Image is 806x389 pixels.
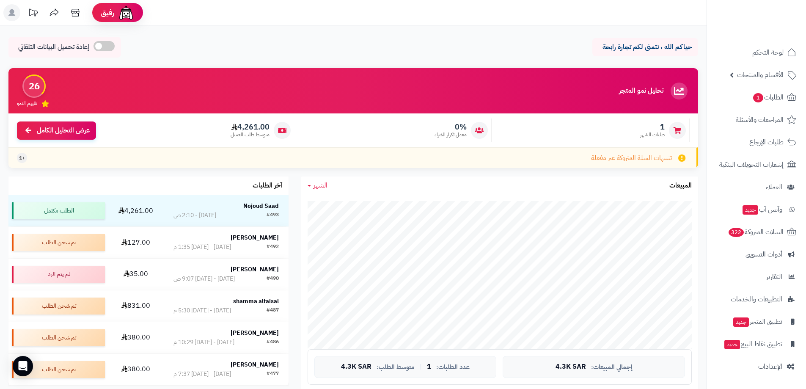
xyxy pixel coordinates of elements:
span: التقارير [766,271,782,283]
div: [DATE] - [DATE] 9:07 ص [173,275,235,283]
div: #486 [267,338,279,347]
strong: Nojoud Saad [243,201,279,210]
td: 35.00 [108,259,164,290]
div: #492 [267,243,279,251]
div: تم شحن الطلب [12,298,105,315]
span: إشعارات التحويلات البنكية [719,159,784,171]
h3: تحليل نمو المتجر [619,87,663,95]
div: لم يتم الرد [12,266,105,283]
a: السلات المتروكة322 [712,222,801,242]
span: 0% [435,122,467,132]
strong: [PERSON_NAME] [231,360,279,369]
strong: [PERSON_NAME] [231,233,279,242]
span: وآتس آب [742,204,782,215]
span: عرض التحليل الكامل [37,126,90,135]
a: وآتس آبجديد [712,199,801,220]
span: 322 [729,228,744,237]
span: تنبيهات السلة المتروكة غير مفعلة [591,153,672,163]
div: #493 [267,211,279,220]
span: جديد [724,340,740,349]
span: 4,261.00 [231,122,270,132]
div: #477 [267,370,279,378]
div: #490 [267,275,279,283]
span: جديد [733,317,749,327]
span: 4.3K SAR [556,363,586,371]
img: ai-face.png [118,4,135,21]
td: 380.00 [108,322,164,353]
span: الطلبات [752,91,784,103]
span: رفيق [101,8,114,18]
h3: المبيعات [669,182,692,190]
span: متوسط طلب العميل [231,131,270,138]
span: إعادة تحميل البيانات التلقائي [18,42,89,52]
span: +1 [19,154,25,162]
div: تم شحن الطلب [12,234,105,251]
img: logo-2.png [748,22,798,39]
span: العملاء [766,181,782,193]
span: إجمالي المبيعات: [591,364,633,371]
a: إشعارات التحويلات البنكية [712,154,801,175]
a: طلبات الإرجاع [712,132,801,152]
div: #487 [267,306,279,315]
div: [DATE] - [DATE] 10:29 م [173,338,234,347]
a: لوحة التحكم [712,42,801,63]
span: عدد الطلبات: [436,364,470,371]
strong: shamma alfaisal [233,297,279,306]
a: تحديثات المنصة [22,4,44,23]
div: [DATE] - [DATE] 1:35 م [173,243,231,251]
span: تقييم النمو [17,100,37,107]
td: 380.00 [108,354,164,385]
a: المراجعات والأسئلة [712,110,801,130]
a: التطبيقات والخدمات [712,289,801,309]
span: 4.3K SAR [341,363,371,371]
td: 127.00 [108,227,164,258]
span: التطبيقات والخدمات [731,293,782,305]
span: الأقسام والمنتجات [737,69,784,81]
strong: [PERSON_NAME] [231,328,279,337]
span: متوسط الطلب: [377,364,415,371]
td: 831.00 [108,290,164,322]
span: تطبيق نقاط البيع [723,338,782,350]
span: طلبات الإرجاع [749,136,784,148]
a: عرض التحليل الكامل [17,121,96,140]
a: أدوات التسويق [712,244,801,265]
span: طلبات الشهر [640,131,665,138]
span: تطبيق المتجر [732,316,782,328]
span: 1 [640,122,665,132]
p: حياكم الله ، نتمنى لكم تجارة رابحة [599,42,692,52]
h3: آخر الطلبات [253,182,282,190]
span: معدل تكرار الشراء [435,131,467,138]
div: [DATE] - 2:10 ص [173,211,216,220]
strong: [PERSON_NAME] [231,265,279,274]
span: 1 [427,363,431,371]
span: | [420,364,422,370]
span: 1 [753,93,763,102]
a: العملاء [712,177,801,197]
span: الشهر [314,180,327,190]
span: المراجعات والأسئلة [736,114,784,126]
span: أدوات التسويق [745,248,782,260]
div: [DATE] - [DATE] 5:30 م [173,306,231,315]
a: الشهر [308,181,327,190]
a: التقارير [712,267,801,287]
a: الطلبات1 [712,87,801,108]
span: جديد [743,205,758,215]
a: تطبيق نقاط البيعجديد [712,334,801,354]
div: [DATE] - [DATE] 7:37 م [173,370,231,378]
span: لوحة التحكم [752,47,784,58]
td: 4,261.00 [108,195,164,226]
div: تم شحن الطلب [12,329,105,346]
a: الإعدادات [712,356,801,377]
span: السلات المتروكة [728,226,784,238]
span: الإعدادات [758,361,782,372]
a: تطبيق المتجرجديد [712,312,801,332]
div: الطلب مكتمل [12,202,105,219]
div: تم شحن الطلب [12,361,105,378]
div: Open Intercom Messenger [13,356,33,376]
